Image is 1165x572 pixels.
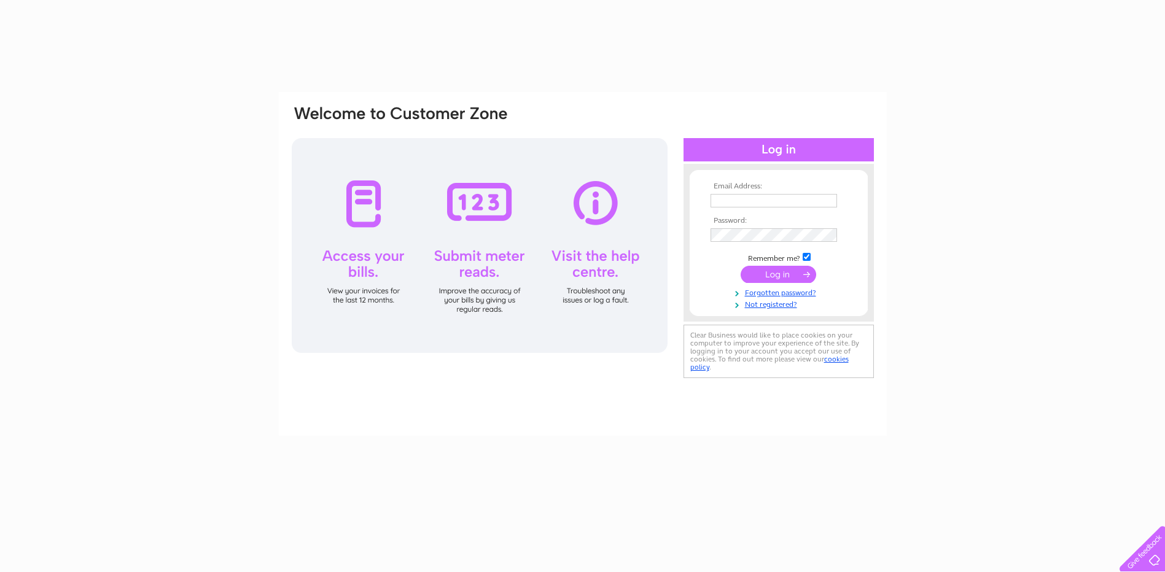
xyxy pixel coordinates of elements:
[707,182,850,191] th: Email Address:
[711,286,850,298] a: Forgotten password?
[684,325,874,378] div: Clear Business would like to place cookies on your computer to improve your experience of the sit...
[741,266,816,283] input: Submit
[707,217,850,225] th: Password:
[707,251,850,263] td: Remember me?
[690,355,849,371] a: cookies policy
[711,298,850,309] a: Not registered?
